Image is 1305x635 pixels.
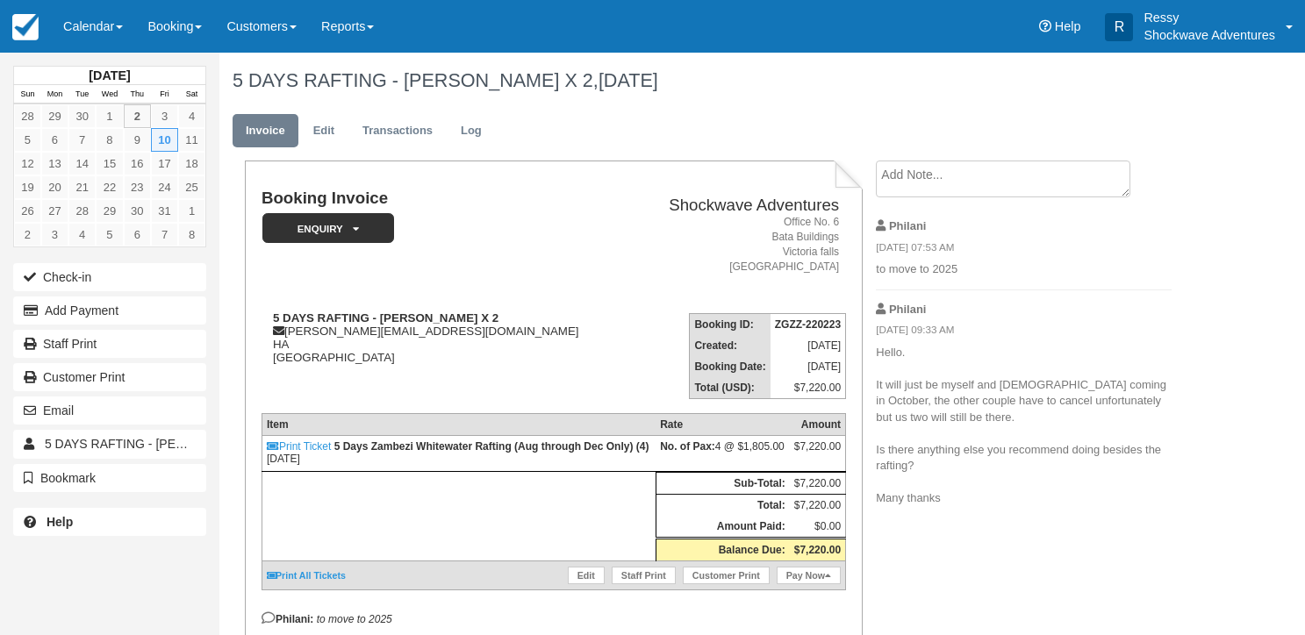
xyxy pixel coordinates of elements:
th: Total (USD): [690,377,771,399]
a: 13 [41,152,68,175]
strong: Philani [889,219,926,232]
a: 9 [124,128,151,152]
a: Print Ticket [267,440,331,453]
span: [DATE] [599,69,658,91]
strong: No. of Pax [660,440,715,453]
td: $7,220.00 [790,495,846,517]
div: [PERSON_NAME][EMAIL_ADDRESS][DOMAIN_NAME] HA [GEOGRAPHIC_DATA] [262,311,631,364]
th: Sun [14,85,41,104]
a: 1 [96,104,123,128]
a: Staff Print [13,330,206,358]
a: 7 [68,128,96,152]
td: [DATE] [262,436,656,472]
a: 4 [68,223,96,246]
a: 18 [178,152,205,175]
a: Enquiry [262,212,388,245]
th: Mon [41,85,68,104]
td: [DATE] [771,335,846,356]
address: Office No. 6 Bata Buildings Victoria falls [GEOGRAPHIC_DATA] [638,215,839,275]
div: R [1105,13,1133,41]
a: 21 [68,175,96,199]
th: Tue [68,85,96,104]
button: Check-in [13,263,206,291]
a: 8 [178,223,205,246]
a: Staff Print [612,567,676,584]
a: 16 [124,152,151,175]
th: Rate [656,414,790,436]
p: to move to 2025 [876,261,1172,278]
b: Help [47,515,73,529]
a: 10 [151,128,178,152]
a: 28 [68,199,96,223]
a: 5 [14,128,41,152]
a: 31 [151,199,178,223]
th: Thu [124,85,151,104]
button: Email [13,396,206,425]
a: Transactions [349,114,446,148]
a: 3 [151,104,178,128]
a: Customer Print [13,363,206,391]
em: to move to 2025 [317,613,392,625]
a: 2 [124,104,151,128]
th: Booking Date: [690,356,771,377]
a: Print All Tickets [267,570,346,581]
th: Amount [790,414,846,436]
h1: 5 DAYS RAFTING - [PERSON_NAME] X 2, [233,70,1185,91]
a: 5 [96,223,123,246]
a: 4 [178,104,205,128]
div: $7,220.00 [794,440,841,467]
a: 20 [41,175,68,199]
p: Shockwave Adventures [1144,26,1275,44]
span: Help [1055,19,1081,33]
button: Bookmark [13,464,206,492]
a: 28 [14,104,41,128]
td: [DATE] [771,356,846,377]
th: Sub-Total: [656,473,790,495]
th: Amount Paid: [656,516,790,539]
img: checkfront-main-nav-mini-logo.png [12,14,39,40]
a: 6 [124,223,151,246]
a: Invoice [233,114,298,148]
a: 29 [41,104,68,128]
em: [DATE] 09:33 AM [876,323,1172,342]
a: 7 [151,223,178,246]
h1: Booking Invoice [262,189,631,208]
a: 5 DAYS RAFTING - [PERSON_NAME] X 4 [13,430,206,458]
th: Total: [656,495,790,517]
th: Sat [178,85,205,104]
a: Edit [300,114,348,148]
th: Item [262,414,656,436]
a: 6 [41,128,68,152]
a: 11 [178,128,205,152]
strong: ZGZZ-220223 [775,318,841,331]
a: 14 [68,152,96,175]
strong: $7,220.00 [794,544,841,556]
a: 2 [14,223,41,246]
a: Help [13,508,206,536]
a: 30 [68,104,96,128]
em: Enquiry [262,213,394,244]
a: 23 [124,175,151,199]
i: Help [1039,20,1051,32]
strong: Philani: [262,613,313,625]
a: 3 [41,223,68,246]
a: 19 [14,175,41,199]
td: 4 @ $1,805.00 [656,436,790,472]
em: [DATE] 07:53 AM [876,240,1172,260]
strong: 5 DAYS RAFTING - [PERSON_NAME] X 2 [273,311,498,325]
th: Wed [96,85,123,104]
a: 30 [124,199,151,223]
h2: Shockwave Adventures [638,196,839,215]
th: Created: [690,335,771,356]
a: 27 [41,199,68,223]
a: Edit [568,567,605,584]
th: Booking ID: [690,314,771,336]
td: $7,220.00 [771,377,846,399]
th: Fri [151,85,178,104]
a: 15 [96,152,123,175]
td: $0.00 [790,516,846,539]
a: 8 [96,128,123,152]
button: Add Payment [13,296,206,325]
a: 12 [14,152,41,175]
a: 1 [178,199,205,223]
